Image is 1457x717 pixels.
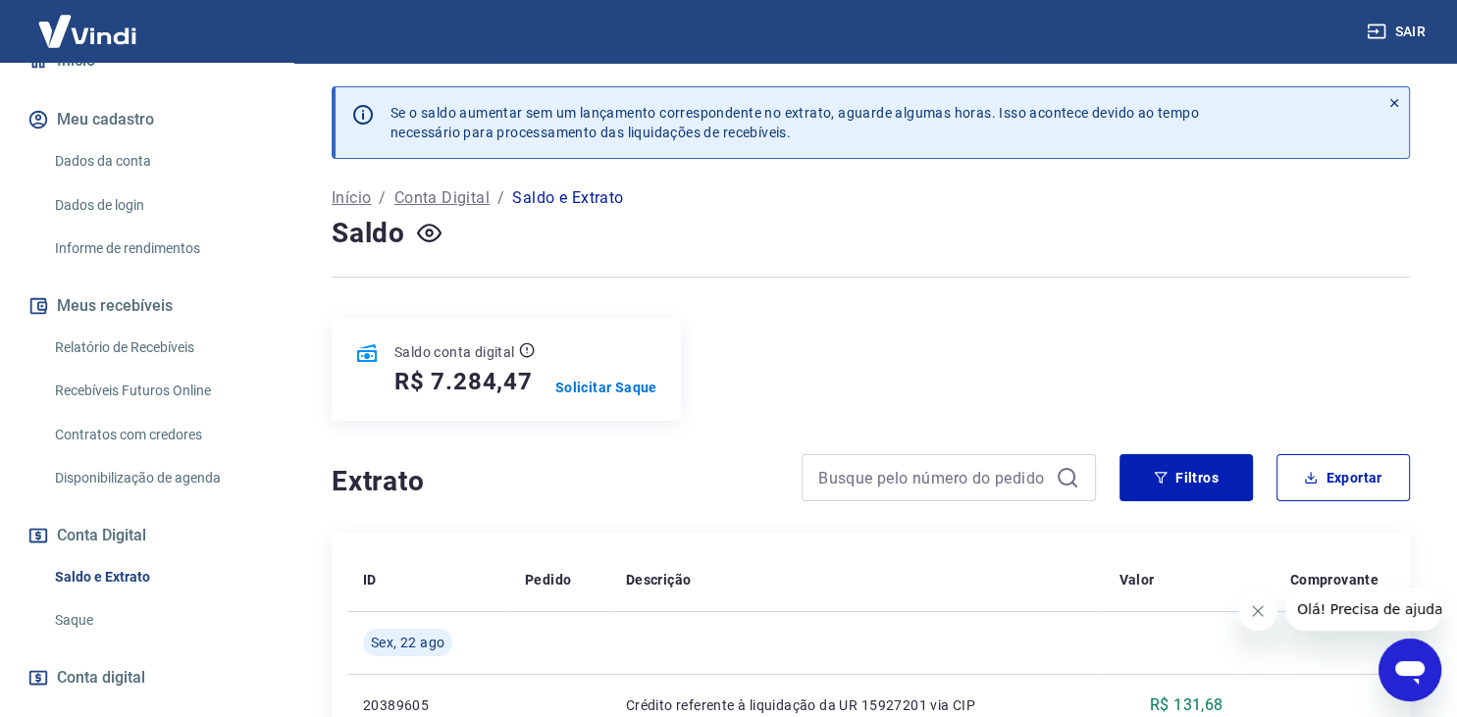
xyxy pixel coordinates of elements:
[1119,570,1154,589] p: Valor
[512,186,623,210] p: Saldo e Extrato
[47,415,270,455] a: Contratos com credores
[57,664,145,691] span: Conta digital
[371,633,444,652] span: Sex, 22 ago
[1363,14,1433,50] button: Sair
[1119,454,1253,501] button: Filtros
[24,1,151,61] img: Vindi
[394,366,533,397] h5: R$ 7.284,47
[24,514,270,557] button: Conta Digital
[1379,639,1441,701] iframe: Button to launch messaging window
[363,695,494,715] p: 20389605
[24,284,270,328] button: Meus recebíveis
[1290,570,1379,589] p: Comprovante
[390,103,1199,142] p: Se o saldo aumentar sem um lançamento correspondente no extrato, aguarde algumas horas. Isso acon...
[47,141,270,181] a: Dados da conta
[525,570,571,589] p: Pedido
[47,600,270,640] a: Saque
[555,378,657,397] a: Solicitar Saque
[47,229,270,269] a: Informe de rendimentos
[47,185,270,226] a: Dados de login
[626,570,692,589] p: Descrição
[332,462,778,501] h4: Extrato
[1285,588,1441,631] iframe: Message from company
[626,695,1088,715] p: Crédito referente à liquidação da UR 15927201 via CIP
[379,186,386,210] p: /
[332,214,405,253] h4: Saldo
[47,371,270,411] a: Recebíveis Futuros Online
[24,656,270,699] a: Conta digital
[24,98,270,141] button: Meu cadastro
[47,557,270,597] a: Saldo e Extrato
[363,570,377,589] p: ID
[1238,591,1277,631] iframe: Close message
[47,458,270,498] a: Disponibilização de agenda
[1150,693,1223,717] p: R$ 131,68
[394,342,515,362] p: Saldo conta digital
[497,186,504,210] p: /
[1276,454,1410,501] button: Exportar
[332,186,371,210] a: Início
[394,186,490,210] a: Conta Digital
[47,328,270,368] a: Relatório de Recebíveis
[12,14,165,29] span: Olá! Precisa de ajuda?
[818,463,1048,492] input: Busque pelo número do pedido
